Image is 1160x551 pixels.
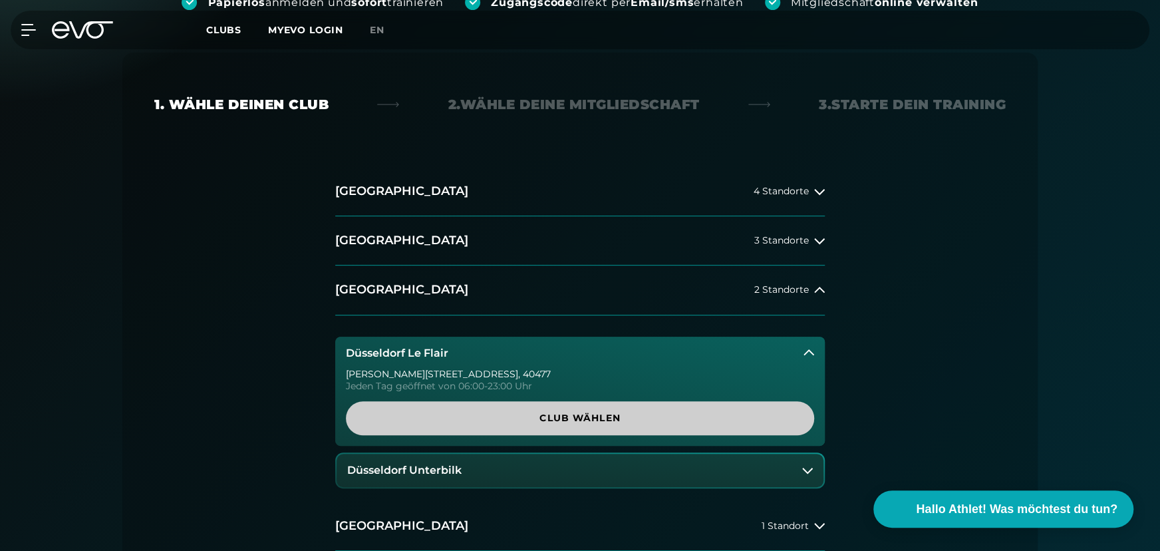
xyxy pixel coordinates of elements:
[370,24,384,36] span: en
[335,183,468,200] h2: [GEOGRAPHIC_DATA]
[370,23,400,38] a: en
[337,454,823,487] button: Düsseldorf Unterbilk
[335,337,825,370] button: Düsseldorf Le Flair
[206,24,241,36] span: Clubs
[335,232,468,249] h2: [GEOGRAPHIC_DATA]
[346,381,814,391] div: Jeden Tag geöffnet von 06:00-23:00 Uhr
[762,521,809,531] span: 1 Standort
[206,23,268,36] a: Clubs
[335,167,825,216] button: [GEOGRAPHIC_DATA]4 Standorte
[346,369,814,379] div: [PERSON_NAME][STREET_ADDRESS] , 40477
[378,411,782,425] span: Club wählen
[335,502,825,551] button: [GEOGRAPHIC_DATA]1 Standort
[448,95,700,114] div: 2. Wähle deine Mitgliedschaft
[335,281,468,298] h2: [GEOGRAPHIC_DATA]
[873,490,1133,528] button: Hallo Athlet! Was möchtest du tun?
[754,186,809,196] span: 4 Standorte
[754,236,809,246] span: 3 Standorte
[819,95,1006,114] div: 3. Starte dein Training
[335,216,825,266] button: [GEOGRAPHIC_DATA]3 Standorte
[916,500,1117,518] span: Hallo Athlet! Was möchtest du tun?
[335,266,825,315] button: [GEOGRAPHIC_DATA]2 Standorte
[346,347,448,359] h3: Düsseldorf Le Flair
[335,518,468,534] h2: [GEOGRAPHIC_DATA]
[268,24,343,36] a: MYEVO LOGIN
[754,285,809,295] span: 2 Standorte
[346,401,814,435] a: Club wählen
[154,95,329,114] div: 1. Wähle deinen Club
[347,464,462,476] h3: Düsseldorf Unterbilk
